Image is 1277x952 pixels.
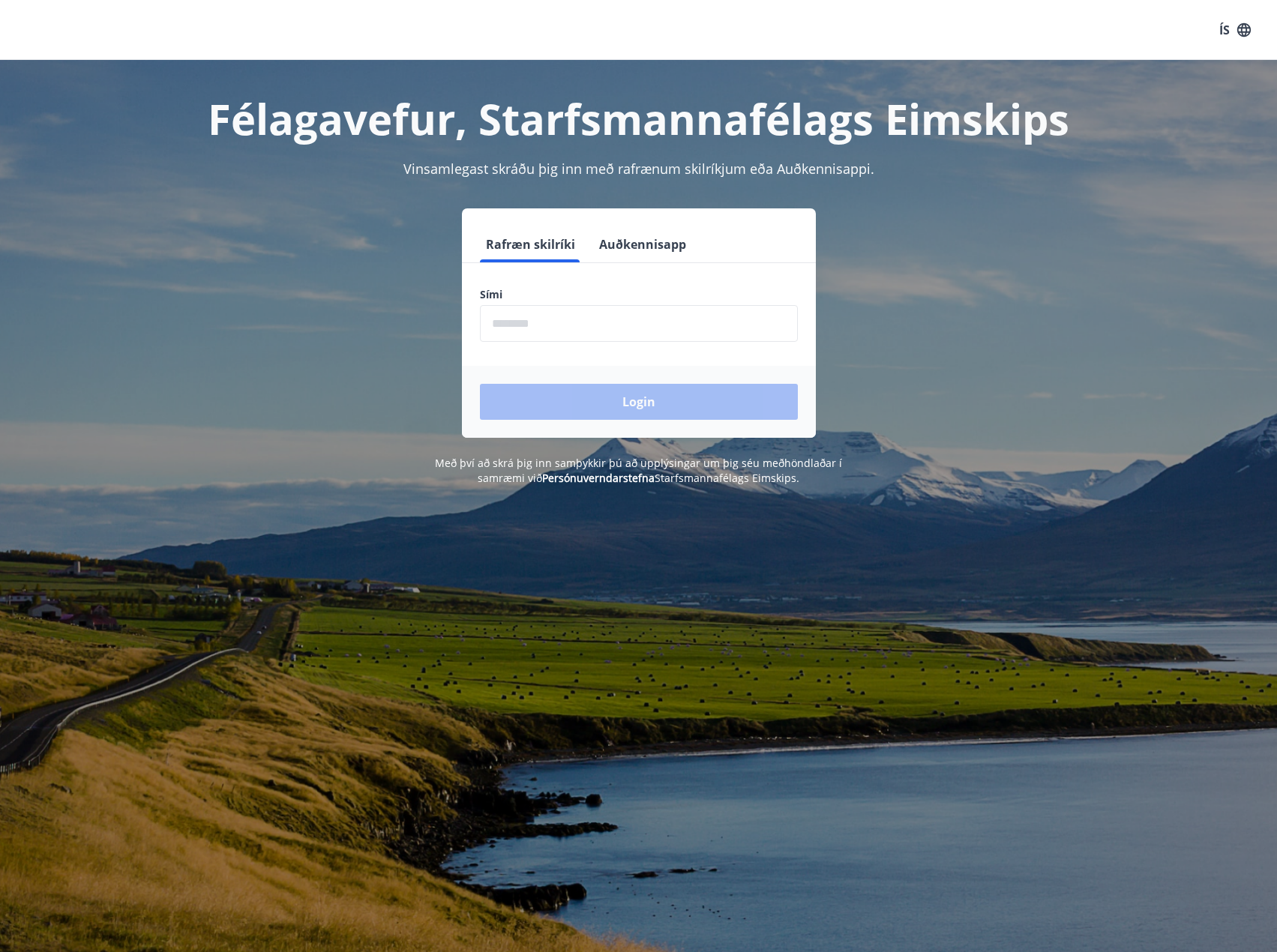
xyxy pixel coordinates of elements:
[480,287,798,302] label: Sími
[117,90,1161,147] h1: Félagavefur, Starfsmannafélags Eimskips
[1211,16,1259,43] button: ÍS
[542,471,655,485] a: Persónuverndarstefna
[480,226,581,262] button: Rafræn skilríki
[593,226,692,262] button: Auðkennisapp
[435,456,842,485] span: Með því að skrá þig inn samþykkir þú að upplýsingar um þig séu meðhöndlaðar í samræmi við Starfsm...
[403,160,874,178] span: Vinsamlegast skráðu þig inn með rafrænum skilríkjum eða Auðkennisappi.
